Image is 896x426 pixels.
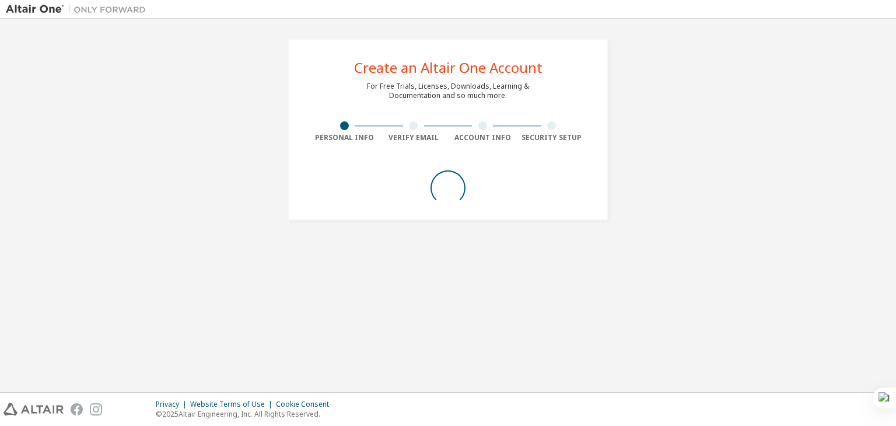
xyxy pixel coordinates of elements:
div: Personal Info [310,133,379,142]
div: Account Info [448,133,517,142]
div: Privacy [156,400,190,409]
div: Website Terms of Use [190,400,276,409]
p: © 2025 Altair Engineering, Inc. All Rights Reserved. [156,409,336,419]
img: Altair One [6,4,152,15]
div: Security Setup [517,133,587,142]
img: facebook.svg [71,403,83,415]
div: For Free Trials, Licenses, Downloads, Learning & Documentation and so much more. [367,82,529,100]
div: Cookie Consent [276,400,336,409]
img: instagram.svg [90,403,102,415]
div: Create an Altair One Account [354,61,542,75]
div: Verify Email [379,133,449,142]
img: altair_logo.svg [3,403,64,415]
